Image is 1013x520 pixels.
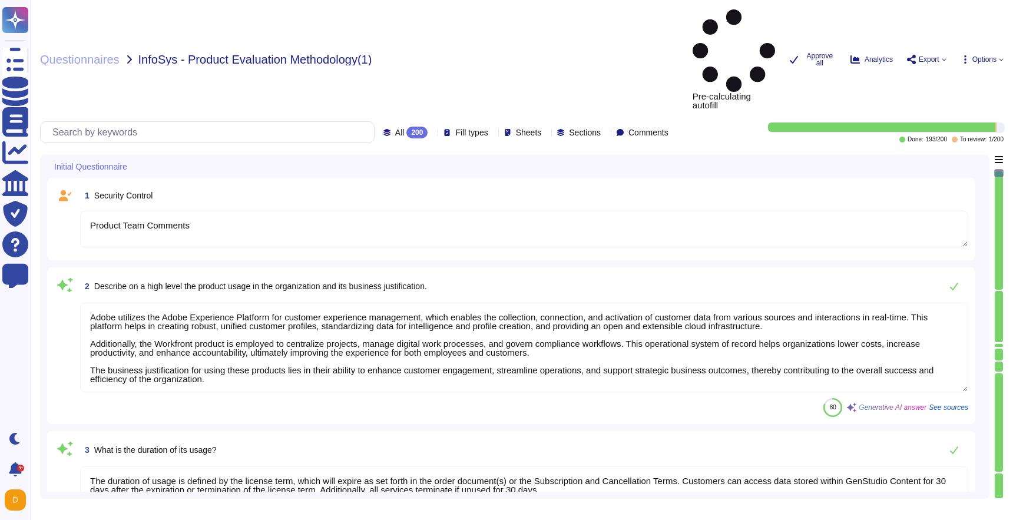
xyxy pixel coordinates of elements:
[830,404,836,410] span: 80
[989,137,1004,143] span: 1 / 200
[628,128,668,137] span: Comments
[395,128,405,137] span: All
[54,163,127,171] span: Initial Questionnaire
[789,52,836,67] button: Approve all
[926,137,947,143] span: 193 / 200
[2,487,34,513] button: user
[803,52,836,67] span: Approve all
[569,128,601,137] span: Sections
[5,489,26,511] img: user
[80,303,968,392] textarea: Adobe utilizes the Adobe Experience Platform for customer experience management, which enables th...
[960,137,986,143] span: To review:
[47,122,374,143] input: Search by keywords
[40,54,120,65] span: Questionnaires
[80,282,90,290] span: 2
[919,56,939,63] span: Export
[80,466,968,503] textarea: The duration of usage is defined by the license term, which will expire as set forth in the order...
[865,56,893,63] span: Analytics
[850,55,893,64] button: Analytics
[94,445,217,455] span: What is the duration of its usage?
[80,211,968,247] textarea: Product Team Comments
[972,56,997,63] span: Options
[17,465,24,472] div: 9+
[406,127,428,138] div: 200
[94,191,153,200] span: Security Control
[693,9,775,110] span: Pre-calculating autofill
[516,128,542,137] span: Sheets
[908,137,923,143] span: Done:
[455,128,488,137] span: Fill types
[94,281,427,291] span: Describe on a high level the product usage in the organization and its business justification.
[80,191,90,200] span: 1
[929,404,968,411] span: See sources
[80,446,90,454] span: 3
[138,54,372,65] span: InfoSys - Product Evaluation Methodology(1)
[859,404,926,411] span: Generative AI answer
